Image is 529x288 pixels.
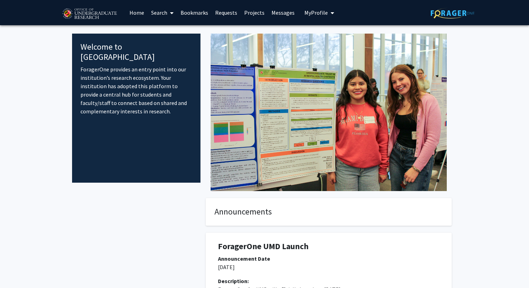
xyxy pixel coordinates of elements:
span: My Profile [304,9,328,16]
img: Cover Image [211,34,447,191]
iframe: Chat [5,257,30,283]
p: [DATE] [218,263,439,271]
div: Description: [218,277,439,285]
a: Requests [212,0,241,25]
img: University of Maryland Logo [60,5,119,23]
a: Search [148,0,177,25]
a: Bookmarks [177,0,212,25]
p: ForagerOne provides an entry point into our institution’s research ecosystem. Your institution ha... [80,65,192,115]
h4: Welcome to [GEOGRAPHIC_DATA] [80,42,192,62]
h1: ForagerOne UMD Launch [218,241,439,252]
img: ForagerOne Logo [431,8,474,19]
div: Announcement Date [218,254,439,263]
h4: Announcements [214,207,443,217]
a: Projects [241,0,268,25]
a: Messages [268,0,298,25]
a: Home [126,0,148,25]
